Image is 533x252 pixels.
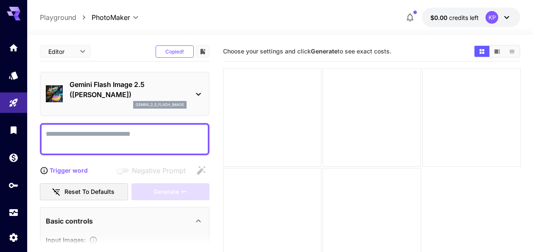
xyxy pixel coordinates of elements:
[70,79,187,100] p: Gemini Flash Image 2.5 ([PERSON_NAME])
[40,162,88,179] button: Trigger word
[8,180,19,190] div: API Keys
[311,48,338,55] b: Generate
[40,12,76,22] a: Playground
[486,11,498,24] div: KP
[92,12,130,22] span: PhotoMaker
[46,76,204,112] div: Gemini Flash Image 2.5 ([PERSON_NAME])gemini_2_5_flash_image
[132,165,186,176] span: Negative Prompt
[491,211,533,252] iframe: Chat Widget
[40,183,128,201] button: Reset to defaults
[422,8,520,27] button: $0.00KP
[199,46,207,56] button: Add to library
[430,13,479,22] div: $0.00
[223,48,391,55] span: Choose your settings and click to see exact costs.
[8,125,19,135] div: Library
[8,98,19,108] div: Playground
[8,70,19,81] div: Models
[50,166,88,175] p: Trigger word
[48,47,75,56] span: Editor
[474,45,520,58] div: Show media in grid viewShow media in video viewShow media in list view
[46,216,93,226] p: Basic controls
[490,46,505,57] button: Show media in video view
[156,45,194,58] button: Copied!
[40,12,92,22] nav: breadcrumb
[474,46,489,57] button: Show media in grid view
[505,46,519,57] button: Show media in list view
[136,102,184,108] p: gemini_2_5_flash_image
[115,165,193,176] span: Negative prompts are not compatible with the selected model.
[8,232,19,243] div: Settings
[46,211,204,231] div: Basic controls
[8,42,19,53] div: Home
[8,152,19,163] div: Wallet
[430,14,449,21] span: $0.00
[449,14,479,21] span: credits left
[8,207,19,218] div: Usage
